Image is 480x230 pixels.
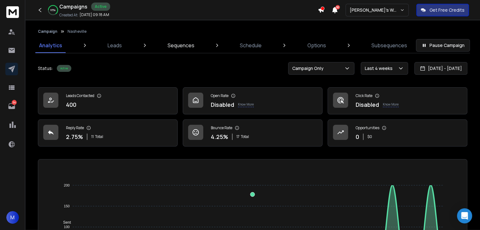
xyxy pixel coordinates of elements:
p: Opportunities [356,125,379,130]
a: Sequences [164,38,198,53]
a: Subsequences [368,38,411,53]
p: Subsequences [371,42,407,49]
span: 50 [335,5,340,9]
p: Disabled [211,100,234,109]
a: Options [304,38,330,53]
tspan: 100 [64,225,70,229]
button: Get Free Credits [416,4,469,16]
span: Sent [58,220,71,225]
button: Pause Campaign [416,39,470,52]
p: [PERSON_NAME]'s Workspace [350,7,400,13]
h1: Campaigns [59,3,87,10]
tspan: 150 [64,204,70,208]
a: Open RateDisabledKnow More [183,87,323,114]
a: Click RateDisabledKnow More [328,87,467,114]
a: Leads Contacted400 [38,87,178,114]
p: Click Rate [356,93,372,98]
a: Schedule [236,38,265,53]
p: Nasheville [68,29,86,34]
p: Open Rate [211,93,228,98]
span: 17 [236,134,240,139]
div: Active [57,65,71,72]
button: M [6,211,19,224]
a: Reply Rate2.75%11Total [38,119,178,147]
p: Status: [38,65,53,72]
p: Disabled [356,100,379,109]
p: Campaign Only [292,65,326,72]
p: Options [307,42,326,49]
p: [DATE] 09:18 AM [80,12,109,17]
div: Active [91,3,110,11]
span: Total [241,134,249,139]
a: Opportunities0$0 [328,119,467,147]
p: 65 % [50,8,56,12]
p: Schedule [240,42,262,49]
p: Know More [238,102,254,107]
a: Bounce Rate4.25%17Total [183,119,323,147]
a: 54 [5,100,18,112]
tspan: 200 [64,183,70,187]
p: Get Free Credits [430,7,465,13]
span: 11 [91,134,94,139]
p: 400 [66,100,76,109]
p: Last 4 weeks [365,65,395,72]
p: 2.75 % [66,132,83,141]
p: Leads [108,42,122,49]
div: Open Intercom Messenger [457,208,472,223]
p: Bounce Rate [211,125,232,130]
span: Total [95,134,103,139]
p: Sequences [168,42,194,49]
p: Reply Rate [66,125,84,130]
button: Campaign [38,29,57,34]
a: Analytics [35,38,66,53]
p: Know More [383,102,399,107]
button: [DATE] - [DATE] [414,62,467,75]
a: Leads [104,38,126,53]
p: 54 [12,100,17,105]
p: Analytics [39,42,62,49]
p: Leads Contacted [66,93,94,98]
p: 0 [356,132,359,141]
p: $ 0 [367,134,372,139]
p: Created At: [59,13,78,18]
p: 4.25 % [211,132,228,141]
